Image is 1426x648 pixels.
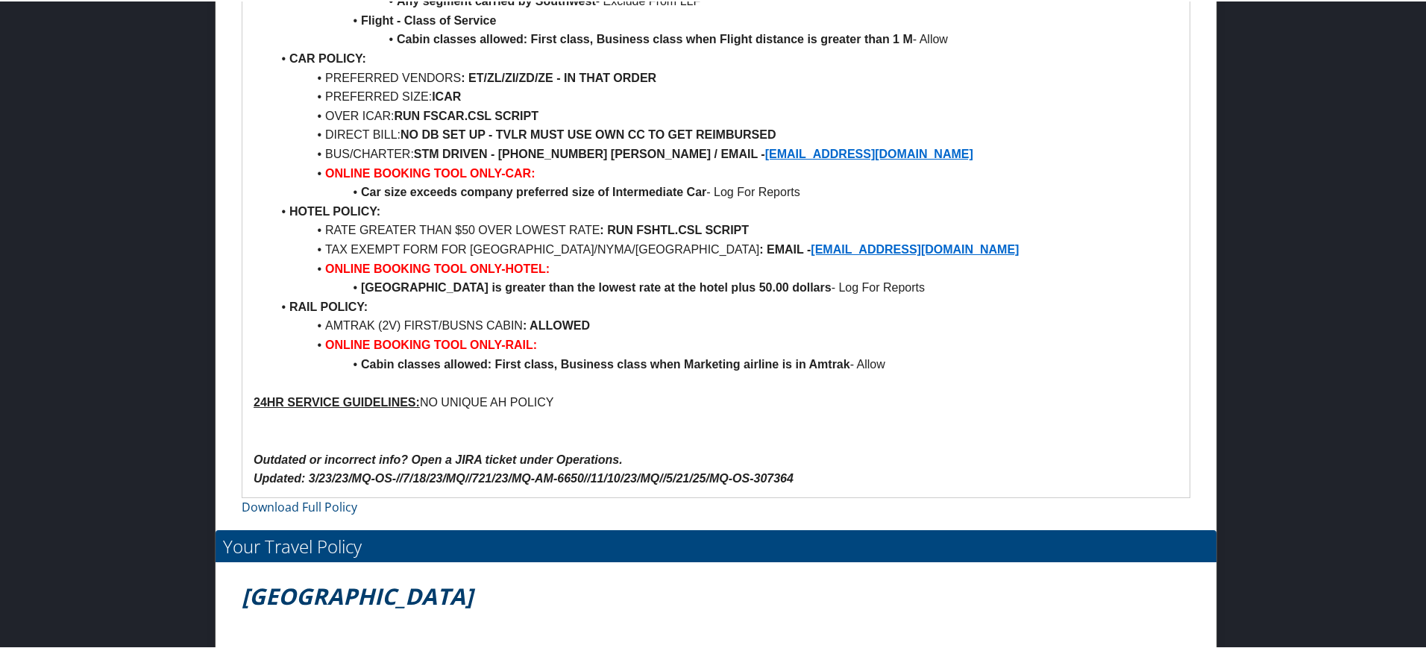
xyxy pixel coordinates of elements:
li: BUS/CHARTER: [271,143,1178,163]
strong: EMAIL - [767,242,811,254]
strong: : [461,70,465,83]
h2: Your Travel Policy [216,529,1216,562]
strong: Cabin classes allowed: First class, Business class when Flight distance is greater than 1 M [397,31,913,44]
a: Download Full Policy [242,497,357,514]
strong: Cabin classes allowed: First class, Business class when Marketing airline is in Amtrak [361,356,850,369]
strong: RUN FSCAR.CSL SCRIPT [394,108,538,121]
strong: [GEOGRAPHIC_DATA] is greater than the lowest rate at the hotel plus 50.00 dollars [361,280,832,292]
strong: ICAR [432,89,461,101]
li: PREFERRED SIZE: [271,86,1178,105]
strong: Car size exceeds company preferred size of Intermediate Car [361,184,706,197]
li: - Log For Reports [271,181,1178,201]
li: AMTRAK (2V) FIRST/BUSNS CABIN [271,315,1178,334]
li: PREFERRED VENDORS [271,67,1178,86]
strong: : ALLOWED [523,318,590,330]
li: RATE GREATER THAN $50 OVER LOWEST RATE [271,219,1178,239]
strong: STM DRIVEN - [PHONE_NUMBER] [PERSON_NAME] / EMAIL - [414,146,765,159]
strong: ET/ZL/ZI/ZD/ZE - IN THAT ORDER [468,70,656,83]
strong: ONLINE BOOKING TOOL ONLY-HOTEL: [325,261,550,274]
li: - Log For Reports [271,277,1178,296]
strong: RAIL POLICY: [289,299,368,312]
strong: ONLINE BOOKING TOOL ONLY-CAR: [325,166,535,178]
strong: : [759,242,763,254]
strong: NO DB SET UP - TVLR MUST USE OWN CC TO GET REIMBURSED [401,127,776,139]
strong: Flight - Class of Service [361,13,496,25]
u: 24HR SERVICE GUIDELINES: [254,394,420,407]
p: NO UNIQUE AH POLICY [254,391,1178,411]
strong: : RUN FSHTL.CSL SCRIPT [600,222,749,235]
strong: HOTEL POLICY: [289,204,380,216]
li: DIRECT BILL: [271,124,1178,143]
a: [EMAIL_ADDRESS][DOMAIN_NAME] [811,242,1019,254]
a: [EMAIL_ADDRESS][DOMAIN_NAME] [765,146,973,159]
li: - Allow [271,353,1178,373]
strong: ONLINE BOOKING TOOL ONLY-RAIL: [325,337,537,350]
li: TAX EXEMPT FORM FOR [GEOGRAPHIC_DATA]/NYMA/[GEOGRAPHIC_DATA] [271,239,1178,258]
em: Outdated or incorrect info? Open a JIRA ticket under Operations. [254,452,623,465]
li: - Allow [271,28,1178,48]
strong: CAR POLICY: [289,51,366,63]
em: [GEOGRAPHIC_DATA] [242,579,473,610]
em: Updated: 3/23/23/MQ-OS-//7/18/23/MQ//721/23/MQ-AM-6650//11/10/23/MQ//5/21/25/MQ-OS-307364 [254,471,794,483]
li: OVER ICAR: [271,105,1178,125]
